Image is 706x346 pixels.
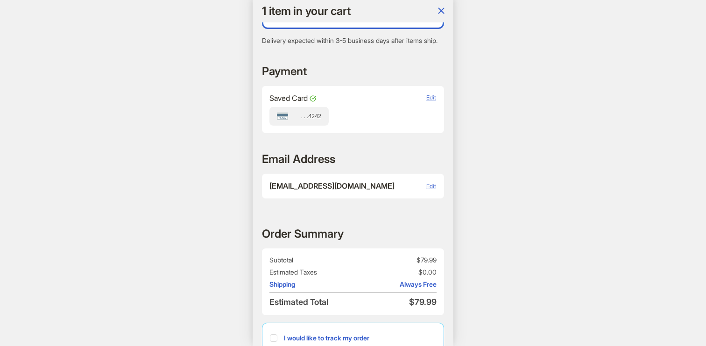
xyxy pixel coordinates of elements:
button: Edit [426,93,437,101]
div: Delivery expected within 3-5 business days after items ship. [262,36,444,45]
button: Edit [426,181,437,191]
span: Edit [426,183,436,190]
h2: Email Address [262,152,335,166]
h2: Payment [262,64,307,78]
span: Always Free [355,280,437,289]
span: $0.00 [355,268,437,276]
span: Shipping [269,280,351,289]
span: $79.99 [355,256,437,264]
span: Saved Card [269,93,316,103]
span: Edit [426,94,436,101]
span: . . . 4242 [301,113,321,120]
span: I would like to track my order [284,334,432,342]
span: Estimated Taxes [269,268,351,276]
span: $79.99 [355,297,437,307]
span: Subtotal [269,256,351,264]
span: Estimated Total [269,297,351,307]
h1: 1 item in your cart [262,5,350,17]
h2: Order Summary [262,226,344,241]
span: [EMAIL_ADDRESS][DOMAIN_NAME] [269,181,395,191]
